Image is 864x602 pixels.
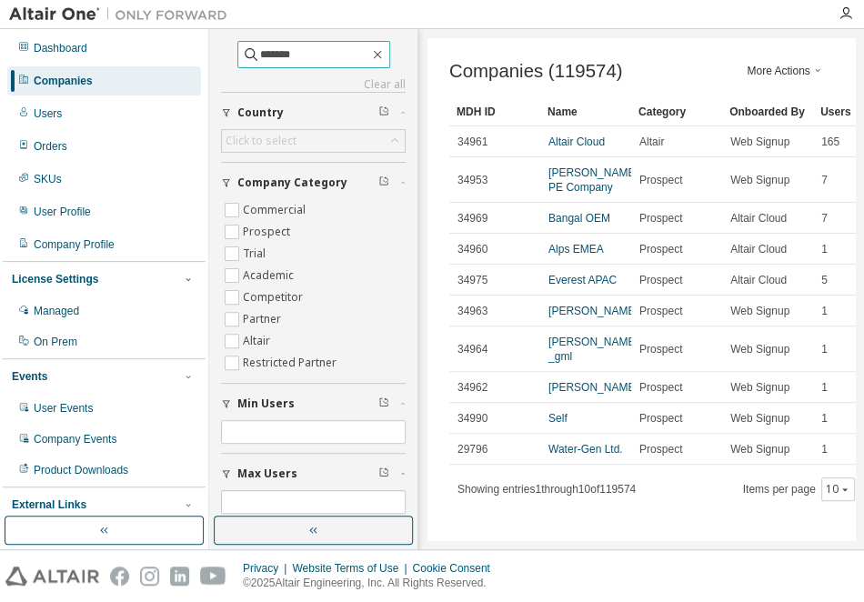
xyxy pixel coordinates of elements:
[730,442,789,457] span: Web Signup
[548,412,568,425] a: Self
[821,442,828,457] span: 1
[548,135,605,148] a: Altair Cloud
[221,77,406,92] a: Clear all
[226,134,296,148] div: Click to select
[730,380,789,395] span: Web Signup
[412,561,500,576] div: Cookie Consent
[730,273,787,287] span: Altair Cloud
[821,173,828,187] span: 7
[457,483,636,496] span: Showing entries 1 through 10 of 119574
[243,561,292,576] div: Privacy
[243,330,274,352] label: Altair
[730,304,789,318] span: Web Signup
[729,97,806,126] div: Onboarded By
[639,380,682,395] span: Prospect
[457,273,487,287] span: 34975
[730,173,789,187] span: Web Signup
[548,274,617,286] a: Everest APAC
[548,381,638,394] a: [PERSON_NAME]
[34,304,79,318] div: Managed
[457,242,487,256] span: 34960
[12,497,86,512] div: External Links
[548,212,610,225] a: Bangal OEM
[639,242,682,256] span: Prospect
[821,380,828,395] span: 1
[9,5,236,24] img: Altair One
[730,411,789,426] span: Web Signup
[639,211,682,226] span: Prospect
[237,467,297,481] span: Max Users
[742,64,829,78] button: More Actions
[639,173,682,187] span: Prospect
[639,442,682,457] span: Prospect
[457,380,487,395] span: 34962
[237,105,284,120] span: Country
[821,342,828,356] span: 1
[378,105,389,120] span: Clear filter
[221,93,406,133] button: Country
[730,242,787,256] span: Altair Cloud
[110,567,129,586] img: facebook.svg
[548,243,604,256] a: Alps EMEA
[548,443,623,456] a: Water-Gen Ltd.
[457,304,487,318] span: 34963
[826,482,850,497] button: 10
[243,221,294,243] label: Prospect
[34,237,115,252] div: Company Profile
[243,243,269,265] label: Trial
[237,396,295,411] span: Min Users
[243,199,309,221] label: Commercial
[730,135,789,149] span: Web Signup
[34,205,91,219] div: User Profile
[34,106,62,121] div: Users
[292,561,412,576] div: Website Terms of Use
[12,272,98,286] div: License Settings
[548,336,638,363] a: [PERSON_NAME] _gml
[222,130,405,152] div: Click to select
[34,401,93,416] div: User Events
[243,308,285,330] label: Partner
[821,304,828,318] span: 1
[821,411,828,426] span: 1
[639,342,682,356] span: Prospect
[548,166,638,194] a: [PERSON_NAME] PE Company
[378,176,389,190] span: Clear filter
[221,384,406,424] button: Min Users
[12,369,47,384] div: Events
[457,173,487,187] span: 34953
[457,342,487,356] span: 34964
[457,211,487,226] span: 34969
[34,335,77,349] div: On Prem
[743,477,855,501] span: Items per page
[34,139,67,154] div: Orders
[548,305,638,317] a: [PERSON_NAME]
[34,432,116,446] div: Company Events
[457,135,487,149] span: 34961
[639,135,664,149] span: Altair
[639,304,682,318] span: Prospect
[221,163,406,203] button: Company Category
[140,567,159,586] img: instagram.svg
[170,567,189,586] img: linkedin.svg
[34,41,87,55] div: Dashboard
[548,97,624,126] div: Name
[378,396,389,411] span: Clear filter
[449,61,622,82] span: Companies (119574)
[821,135,839,149] span: 165
[457,411,487,426] span: 34990
[730,342,789,356] span: Web Signup
[243,576,501,591] p: © 2025 Altair Engineering, Inc. All Rights Reserved.
[34,172,62,186] div: SKUs
[243,352,340,374] label: Restricted Partner
[457,97,533,126] div: MDH ID
[639,273,682,287] span: Prospect
[821,242,828,256] span: 1
[34,463,128,477] div: Product Downloads
[457,442,487,457] span: 29796
[221,454,406,494] button: Max Users
[638,97,715,126] div: Category
[821,273,828,287] span: 5
[5,567,99,586] img: altair_logo.svg
[378,467,389,481] span: Clear filter
[243,265,297,286] label: Academic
